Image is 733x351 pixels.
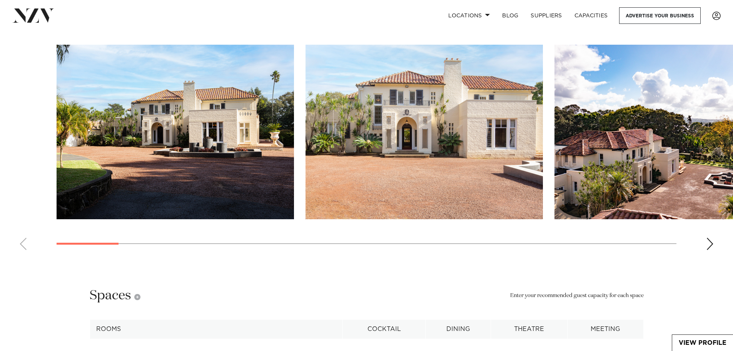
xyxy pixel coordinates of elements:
img: AYgdgw0TEQhkQ201KQ0Iileg2NC7Zd49n20nQhXy.jpg [306,45,543,219]
a: Capacities [568,7,614,24]
a: View Profile [672,335,733,351]
small: Enter your recommended guest capacity for each space [510,292,644,300]
a: Locations [442,7,496,24]
h2: Spaces [90,287,140,304]
a: BLOG [496,7,524,24]
th: Rooms [90,320,343,339]
a: Advertise your business [619,7,701,24]
a: SUPPLIERS [524,7,568,24]
th: dining [426,320,491,339]
th: meeting [568,320,643,339]
swiper-slide: 2 / 25 [306,45,543,219]
img: wNNZXR9XW45IZbwvEflARrjXTgI1Vbr3H4B1fKNP.jpg [57,45,294,219]
th: cocktail [343,320,426,339]
swiper-slide: 1 / 25 [57,45,294,219]
th: theatre [491,320,568,339]
img: nzv-logo.png [12,8,54,22]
